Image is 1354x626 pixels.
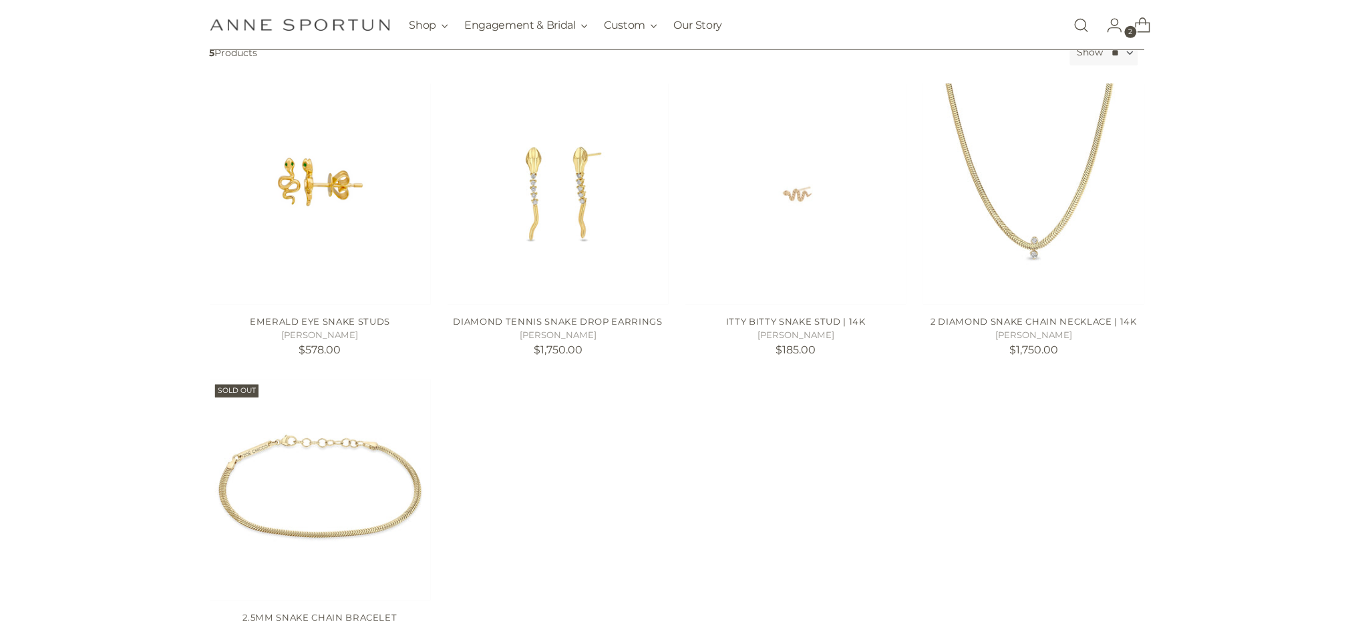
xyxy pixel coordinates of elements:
[1077,45,1103,59] label: Show
[685,329,906,342] h5: [PERSON_NAME]
[464,11,588,40] button: Engagement & Bridal
[931,316,1138,327] a: 2 Diamond Snake Chain Necklace | 14k
[1068,12,1095,39] a: Open search modal
[448,84,669,305] a: Diamond Tennis Snake Drop Earrings
[210,84,431,305] a: Emerald Eye Snake Studs
[210,47,215,59] b: 5
[1124,12,1151,39] a: Open cart modal
[685,84,906,305] a: Itty Bitty Snake Stud | 14k
[776,343,816,356] span: $185.00
[409,11,449,40] button: Shop
[604,11,657,40] button: Custom
[210,379,431,601] a: 2.5mm Snake Chain Bracelet
[454,316,663,327] a: Diamond Tennis Snake Drop Earrings
[923,84,1144,305] a: 2 Diamond Snake Chain Necklace | 14k
[923,329,1144,342] h5: [PERSON_NAME]
[726,316,866,327] a: Itty Bitty Snake Stud | 14k
[534,343,582,356] span: $1,750.00
[448,329,669,342] h5: [PERSON_NAME]
[250,316,390,327] a: Emerald Eye Snake Studs
[299,343,341,356] span: $578.00
[673,11,722,40] a: Our Story
[243,612,397,623] a: 2.5mm Snake Chain Bracelet
[1125,26,1137,38] span: 2
[210,329,431,342] h5: [PERSON_NAME]
[204,40,1065,65] span: Products
[210,19,390,31] a: Anne Sportun Fine Jewellery
[1009,343,1058,356] span: $1,750.00
[1096,12,1123,39] a: Go to the account page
